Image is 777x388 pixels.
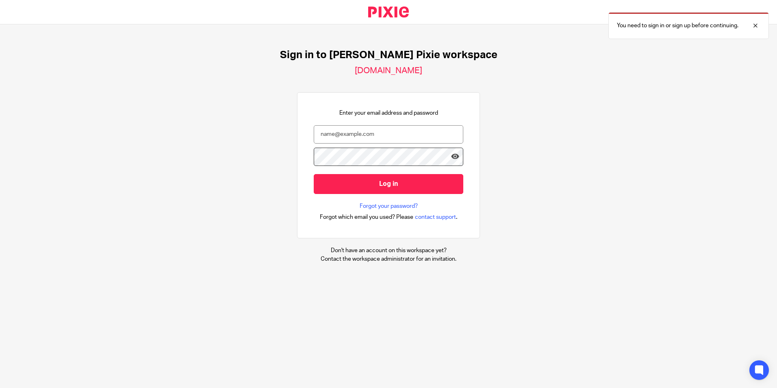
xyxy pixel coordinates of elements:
[415,213,456,221] span: contact support
[360,202,418,210] a: Forgot your password?
[320,213,413,221] span: Forgot which email you used? Please
[321,255,456,263] p: Contact the workspace administrator for an invitation.
[355,65,422,76] h2: [DOMAIN_NAME]
[321,246,456,255] p: Don't have an account on this workspace yet?
[320,212,458,222] div: .
[280,49,497,61] h1: Sign in to [PERSON_NAME] Pixie workspace
[617,22,738,30] p: You need to sign in or sign up before continuing.
[314,174,463,194] input: Log in
[339,109,438,117] p: Enter your email address and password
[314,125,463,144] input: name@example.com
